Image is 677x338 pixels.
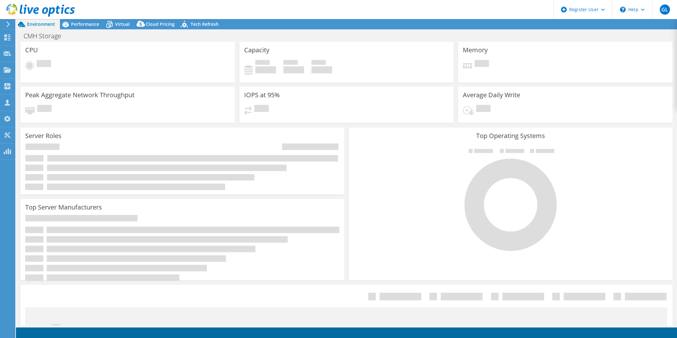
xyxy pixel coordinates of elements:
span: Pending [475,60,489,69]
span: Tech Refresh [191,21,219,27]
span: Cloud Pricing [146,21,175,27]
h3: Average Daily Write [463,92,520,99]
span: GL [660,4,670,15]
h3: Memory [463,47,488,54]
h4: 0 GiB [311,66,332,73]
h4: 0 GiB [255,66,276,73]
h3: Capacity [244,47,269,54]
h3: CPU [25,47,38,54]
span: Used [255,60,270,66]
span: Pending [254,105,269,114]
h3: Top Operating Systems [353,132,668,139]
span: Free [283,60,298,66]
span: Pending [37,105,52,114]
span: Pending [476,105,491,114]
span: Pending [37,60,51,69]
h3: IOPS at 95% [244,92,280,99]
span: Performance [71,21,99,27]
h3: Server Roles [25,132,62,139]
h4: 0 GiB [283,66,304,73]
span: Total [311,60,326,66]
h3: Peak Aggregate Network Throughput [25,92,135,99]
h1: CMH Storage [21,33,71,40]
h3: Top Server Manufacturers [25,204,102,211]
span: Environment [27,21,55,27]
svg: \n [620,7,626,12]
span: Virtual [115,21,130,27]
